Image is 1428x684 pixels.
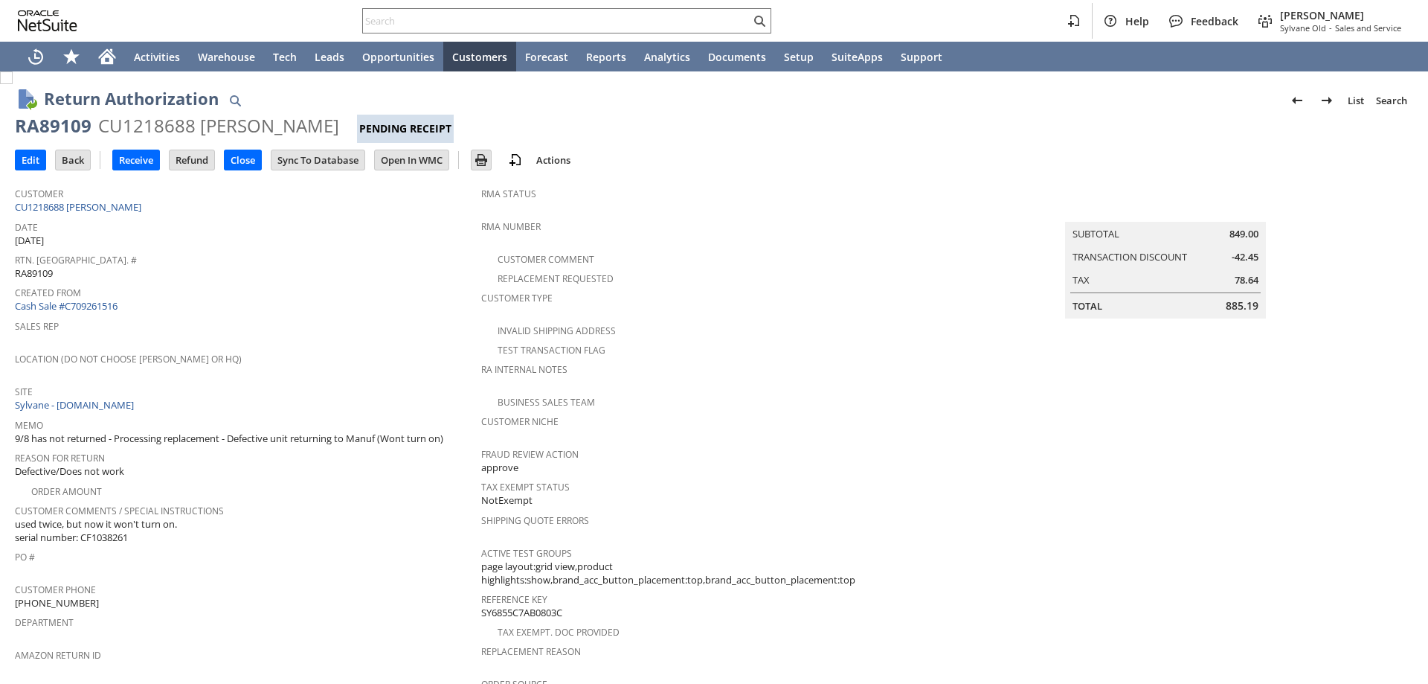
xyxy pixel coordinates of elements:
a: Tax Exempt. Doc Provided [498,626,620,639]
a: Tax Exempt Status [481,481,570,493]
a: Date [15,221,38,234]
a: PO # [15,551,35,563]
input: Back [56,150,90,170]
input: Edit [16,150,45,170]
div: CU1218688 [PERSON_NAME] [98,114,339,138]
svg: Shortcuts [62,48,80,65]
a: Transaction Discount [1072,250,1187,263]
a: Actions [530,153,576,167]
input: Receive [113,150,159,170]
span: page layout:grid view,product highlights:show,brand_acc_button_placement:top,brand_acc_button_pla... [481,560,940,587]
svg: Home [98,48,116,65]
span: Support [901,50,942,64]
a: Support [892,42,951,71]
a: Subtotal [1072,227,1119,240]
span: Opportunities [362,50,434,64]
a: Sales Rep [15,320,59,333]
span: used twice, but now it won't turn on. serial number: CF1038261 [15,517,177,545]
a: Fraud Review Action [481,448,579,461]
a: Analytics [635,42,699,71]
a: Test Transaction Flag [498,344,605,357]
a: Cash Sale #C709261516 [15,299,118,313]
a: Activities [125,42,189,71]
span: Feedback [1191,14,1238,28]
span: Leads [315,50,344,64]
input: Close [225,150,261,170]
a: Sylvane - [DOMAIN_NAME] [15,398,138,412]
a: Reference Key [481,593,547,606]
span: 9/8 has not returned - Processing replacement - Defective unit returning to Manuf (Wont turn on) [15,432,443,446]
a: RMA Status [481,188,536,200]
a: Department [15,616,74,629]
span: [DATE] [15,234,44,248]
img: Quick Find [226,92,244,109]
a: Customer Comments / Special Instructions [15,505,224,517]
input: Refund [170,150,214,170]
a: SuiteApps [823,42,892,71]
span: Analytics [644,50,690,64]
span: Activities [134,50,180,64]
svg: Recent Records [27,48,45,65]
a: Tax [1072,273,1090,287]
a: Customer Niche [481,415,559,428]
span: - [1329,22,1332,33]
a: Amazon Return ID [15,649,101,662]
span: SuiteApps [832,50,883,64]
a: Search [1370,89,1413,112]
span: Reports [586,50,626,64]
img: Print [472,151,490,169]
a: RMA Number [481,220,541,233]
a: RA Internal Notes [481,363,567,376]
a: Replacement Requested [498,272,614,285]
span: NotExempt [481,493,533,508]
a: Memo [15,419,43,432]
a: Shipping Quote Errors [481,514,589,527]
svg: Search [750,12,768,30]
span: Warehouse [198,50,255,64]
span: [PERSON_NAME] [1280,8,1401,22]
a: Rtn. [GEOGRAPHIC_DATA]. # [15,254,137,266]
a: Business Sales Team [498,396,595,409]
span: 849.00 [1229,227,1258,241]
a: Reason For Return [15,452,105,464]
a: Forecast [516,42,577,71]
a: Customer Phone [15,584,96,596]
a: Customer Type [481,292,553,304]
a: Total [1072,299,1102,313]
a: Recent Records [18,42,54,71]
a: Customer Comment [498,253,594,266]
a: Tech [264,42,306,71]
span: Documents [708,50,766,64]
div: RA89109 [15,114,91,138]
a: Replacement reason [481,645,581,658]
img: Next [1318,92,1336,109]
div: Pending Receipt [357,115,454,143]
a: Customers [443,42,516,71]
div: Shortcuts [54,42,89,71]
a: Reports [577,42,635,71]
span: Sales and Service [1335,22,1401,33]
span: Setup [784,50,814,64]
h1: Return Authorization [44,86,219,111]
a: Active Test Groups [481,547,572,560]
a: Documents [699,42,775,71]
a: Home [89,42,125,71]
span: Forecast [525,50,568,64]
span: SY6855C7AB0803C [481,606,562,620]
a: Opportunities [353,42,443,71]
input: Open In WMC [375,150,448,170]
a: Leads [306,42,353,71]
span: -42.45 [1232,250,1258,264]
span: Defective/Does not work [15,464,124,479]
a: Invalid Shipping Address [498,325,616,337]
a: Setup [775,42,823,71]
span: 78.64 [1235,273,1258,287]
span: RA89109 [15,266,53,281]
span: Help [1125,14,1149,28]
a: CU1218688 [PERSON_NAME] [15,200,145,214]
span: approve [481,461,518,475]
span: [PHONE_NUMBER] [15,596,99,610]
span: Sylvane Old [1280,22,1326,33]
a: List [1342,89,1370,112]
caption: Summary [1065,198,1266,222]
